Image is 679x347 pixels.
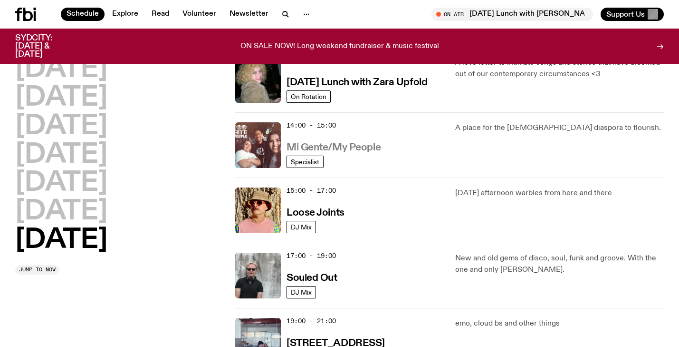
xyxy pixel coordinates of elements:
button: [DATE] [15,56,107,83]
h3: Loose Joints [287,208,344,218]
button: [DATE] [15,85,107,111]
a: Specialist [287,156,324,168]
button: Jump to now [15,265,59,275]
a: Souled Out [287,271,337,283]
p: emo, cloud bs and other things [455,318,664,329]
a: [DATE] Lunch with Zara Upfold [287,76,427,88]
h3: Mi Gente/My People [287,143,381,153]
span: Jump to now [19,267,56,272]
h3: [DATE] Lunch with Zara Upfold [287,78,427,88]
button: On Air[DATE] Lunch with [PERSON_NAME] and [PERSON_NAME] // [PERSON_NAME] Interview [431,8,593,21]
span: 15:00 - 17:00 [287,186,336,195]
button: [DATE] [15,170,107,197]
a: Newsletter [224,8,274,21]
button: [DATE] [15,198,107,225]
p: [DATE] afternoon warbles from here and there [455,188,664,199]
span: DJ Mix [291,288,312,296]
p: New and old gems of disco, soul, funk and groove. With the one and only [PERSON_NAME]. [455,253,664,276]
a: DJ Mix [287,221,316,233]
a: Mi Gente/My People [287,141,381,153]
span: Support Us [606,10,645,19]
img: A digital camera photo of Zara looking to her right at the camera, smiling. She is wearing a ligh... [235,57,281,103]
span: On Rotation [291,93,326,100]
a: Read [146,8,175,21]
h3: Souled Out [287,273,337,283]
button: [DATE] [15,227,107,254]
span: 19:00 - 21:00 [287,317,336,326]
a: Schedule [61,8,105,21]
span: 14:00 - 15:00 [287,121,336,130]
p: A place for the [DEMOGRAPHIC_DATA] diaspora to flourish. [455,122,664,134]
a: Explore [106,8,144,21]
button: [DATE] [15,113,107,140]
img: Tyson stands in front of a paperbark tree wearing orange sunglasses, a suede bucket hat and a pin... [235,188,281,233]
button: [DATE] [15,142,107,169]
a: On Rotation [287,90,331,103]
a: Loose Joints [287,206,344,218]
a: Volunteer [177,8,222,21]
h3: SYDCITY: [DATE] & [DATE] [15,34,76,59]
button: Support Us [601,8,664,21]
span: Specialist [291,158,319,165]
a: DJ Mix [287,286,316,298]
span: 17:00 - 19:00 [287,251,336,260]
img: Stephen looks directly at the camera, wearing a black tee, black sunglasses and headphones around... [235,253,281,298]
p: ON SALE NOW! Long weekend fundraiser & music festival [240,42,439,51]
span: DJ Mix [291,223,312,230]
p: A love letter to intimate songs and stories that have bloomed out of our contemporary circumstanc... [455,57,664,80]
